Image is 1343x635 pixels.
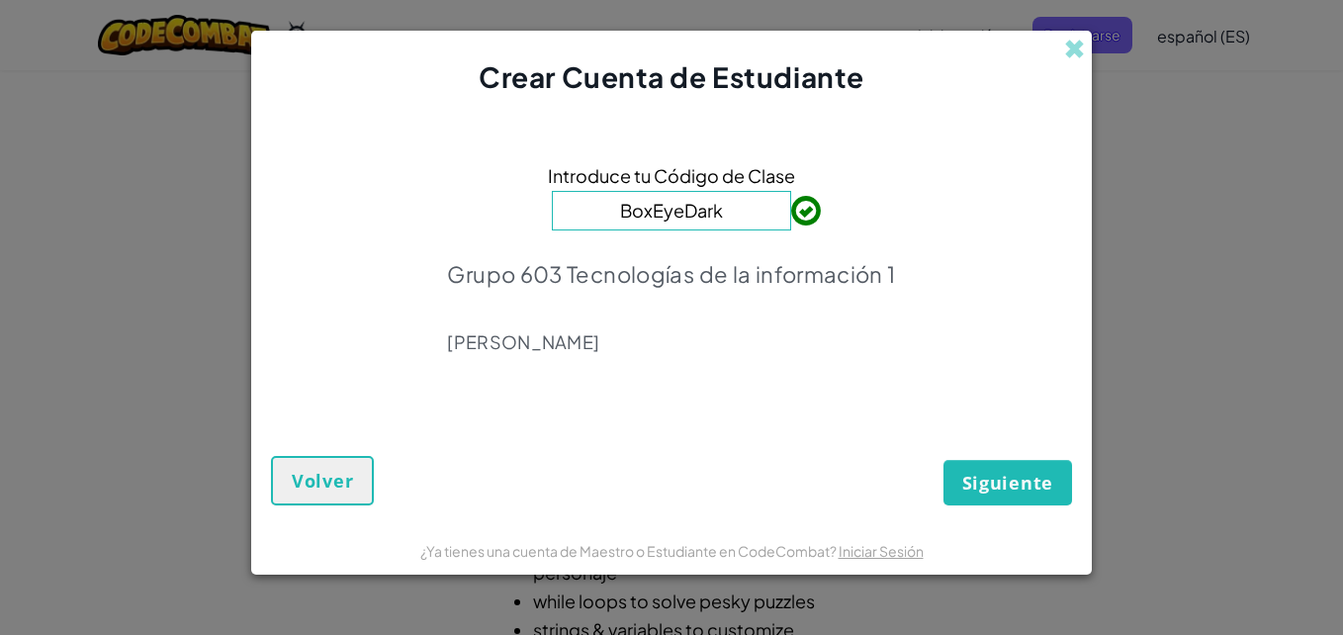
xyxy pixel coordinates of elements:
span: ¿Ya tienes una cuenta de Maestro o Estudiante en CodeCombat? [420,542,839,560]
span: Crear Cuenta de Estudiante [479,59,864,94]
p: Grupo 603 Tecnologías de la información 1 [447,260,895,288]
button: Volver [271,456,374,505]
span: Siguiente [962,471,1053,495]
button: Siguiente [943,460,1072,505]
p: [PERSON_NAME] [447,330,895,354]
span: Volver [292,469,353,493]
a: Iniciar Sesión [839,542,924,560]
span: Introduce tu Código de Clase [548,161,795,190]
